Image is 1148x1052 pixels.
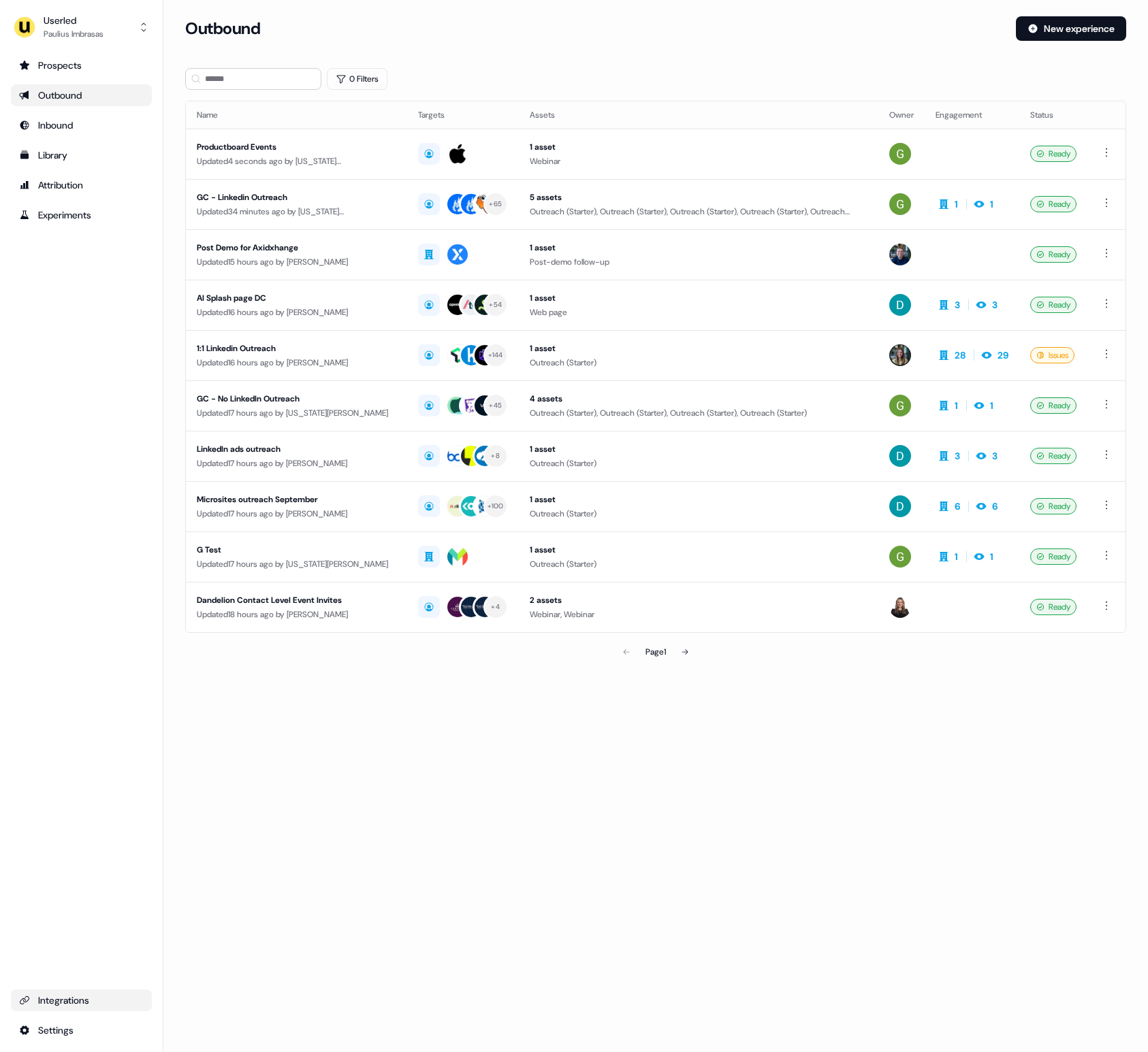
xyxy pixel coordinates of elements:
[11,1019,152,1041] a: Go to integrations
[530,406,867,420] div: Outreach (Starter), Outreach (Starter), Outreach (Starter), Outreach (Starter)
[197,241,396,254] div: Post Demo for Axidxhange
[889,395,911,416] img: Georgia
[489,198,502,210] div: + 65
[955,298,960,312] div: 3
[990,550,993,563] div: 1
[530,442,867,456] div: 1 asset
[488,349,503,361] div: + 144
[1030,297,1077,313] div: Ready
[889,495,911,517] img: David
[955,197,958,211] div: 1
[530,392,867,406] div: 4 assets
[530,191,867,204] div: 5 assets
[197,507,396,521] div: Updated 17 hours ago by [PERSON_NAME]
[197,457,396,470] div: Updated 17 hours ago by [PERSON_NAME]
[530,241,867,254] div: 1 asset
[197,392,396,406] div: GC - No LinkedIn Outreach
[197,442,396,456] div: LinkedIn ads outreach
[327,68,387,90] button: 0 Filters
[889,546,911,568] img: Georgia
[530,507,867,521] div: Outreach (Starter)
[197,593,396,607] div: Dandelion Contact Level Event Invites
[955,449,960,463] div: 3
[530,306,867,319] div: Web page
[186,101,407,129] th: Name
[925,101,1019,129] th: Engagement
[990,399,993,412] div: 1
[197,140,396,154] div: Productboard Events
[1030,196,1077,212] div: Ready
[1030,498,1077,514] div: Ready
[197,493,396,506] div: Microsites outreach September
[19,148,144,162] div: Library
[889,445,911,467] img: David
[519,101,878,129] th: Assets
[19,993,144,1007] div: Integrations
[197,191,396,204] div: GC - Linkedin Outreach
[889,294,911,316] img: David
[530,543,867,557] div: 1 asset
[197,356,396,369] div: Updated 16 hours ago by [PERSON_NAME]
[488,500,504,512] div: + 100
[530,356,867,369] div: Outreach (Starter)
[407,101,519,129] th: Targets
[491,601,500,613] div: + 4
[19,88,144,102] div: Outbound
[530,342,867,355] div: 1 asset
[955,550,958,563] div: 1
[489,299,502,311] div: + 54
[1016,16,1126,41] button: New experience
[11,114,152,136] a: Go to Inbound
[645,645,666,659] div: Page 1
[1030,246,1077,263] div: Ready
[955,348,966,362] div: 28
[998,348,1008,362] div: 29
[530,557,867,571] div: Outreach (Starter)
[889,143,911,165] img: Georgia
[530,291,867,305] div: 1 asset
[1030,599,1077,615] div: Ready
[530,140,867,154] div: 1 asset
[197,205,396,218] div: Updated 34 minutes ago by [US_STATE][PERSON_NAME]
[992,499,998,513] div: 6
[197,557,396,571] div: Updated 17 hours ago by [US_STATE][PERSON_NAME]
[955,399,958,412] div: 1
[197,291,396,305] div: AI Splash page DC
[185,18,260,39] h3: Outbound
[990,197,993,211] div: 1
[11,11,152,44] button: UserledPaulius Imbrasas
[1030,397,1077,414] div: Ready
[11,989,152,1011] a: Go to integrations
[530,154,867,168] div: Webinar
[44,27,103,41] div: Paulius Imbrasas
[530,457,867,470] div: Outreach (Starter)
[489,399,502,412] div: + 45
[197,608,396,621] div: Updated 18 hours ago by [PERSON_NAME]
[11,204,152,226] a: Go to experiments
[11,144,152,166] a: Go to templates
[992,298,998,312] div: 3
[1030,548,1077,565] div: Ready
[955,499,960,513] div: 6
[197,543,396,557] div: G Test
[44,14,103,27] div: Userled
[491,450,500,462] div: + 8
[197,255,396,269] div: Updated 15 hours ago by [PERSON_NAME]
[530,493,867,506] div: 1 asset
[197,306,396,319] div: Updated 16 hours ago by [PERSON_NAME]
[1030,448,1077,464] div: Ready
[530,608,867,621] div: Webinar, Webinar
[197,342,396,355] div: 1:1 Linkedin Outreach
[992,449,998,463] div: 3
[19,208,144,222] div: Experiments
[197,406,396,420] div: Updated 17 hours ago by [US_STATE][PERSON_NAME]
[530,255,867,269] div: Post-demo follow-up
[11,84,152,106] a: Go to outbound experience
[11,174,152,196] a: Go to attribution
[1030,146,1077,162] div: Ready
[19,178,144,192] div: Attribution
[889,596,911,618] img: Geneviève
[889,244,911,265] img: James
[19,118,144,132] div: Inbound
[1030,347,1074,363] div: Issues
